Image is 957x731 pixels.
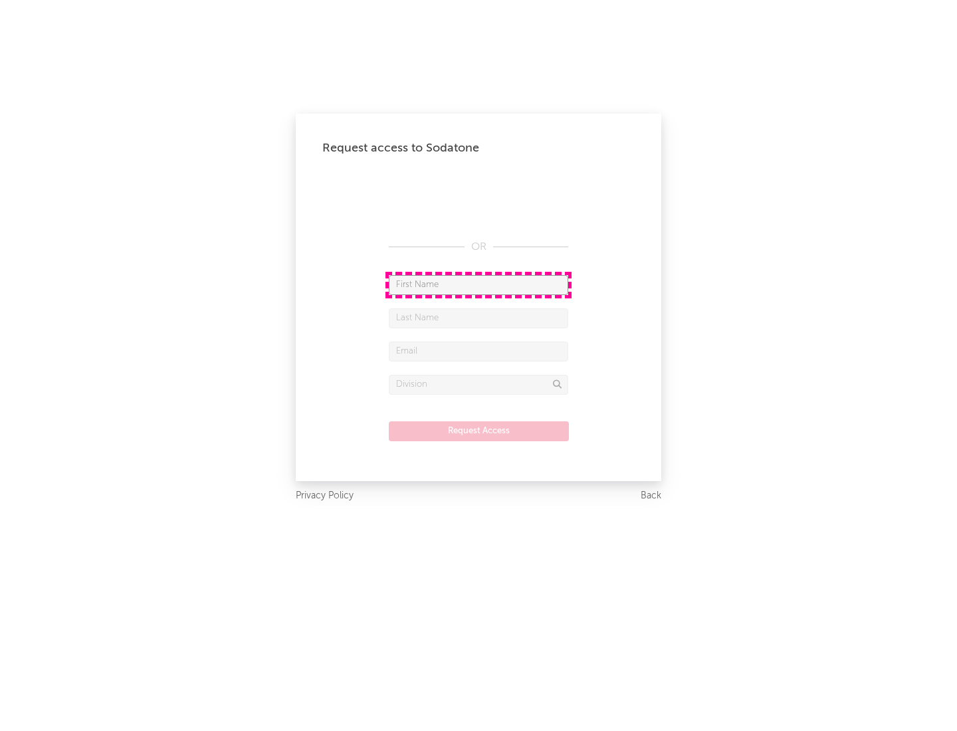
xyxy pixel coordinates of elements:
[389,239,568,255] div: OR
[641,488,661,504] a: Back
[389,308,568,328] input: Last Name
[389,375,568,395] input: Division
[322,140,635,156] div: Request access to Sodatone
[296,488,354,504] a: Privacy Policy
[389,275,568,295] input: First Name
[389,342,568,362] input: Email
[389,421,569,441] button: Request Access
